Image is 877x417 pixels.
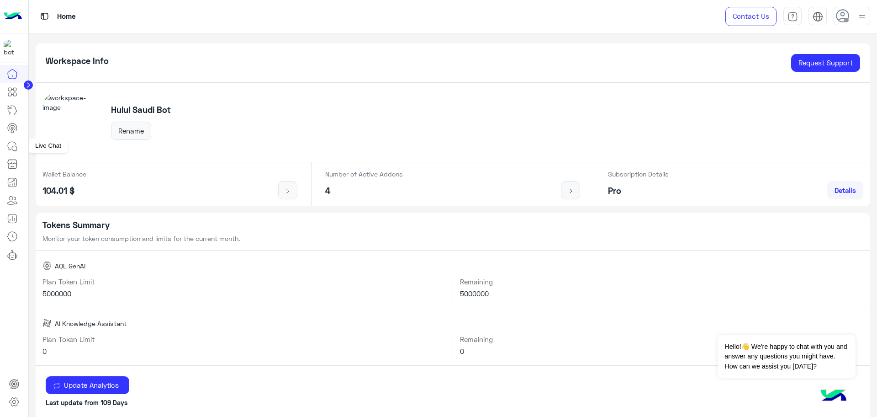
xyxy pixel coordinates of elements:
h5: Tokens Summary [42,220,864,230]
span: Update Analytics [60,381,122,389]
img: workspace-image [42,93,101,151]
h6: 0 [42,347,446,355]
img: AI Knowledge Assistant [42,319,52,328]
img: 114004088273201 [4,40,20,56]
img: profile [856,11,868,22]
h6: 0 [460,347,863,355]
img: update icon [53,382,60,390]
p: Subscription Details [608,169,669,179]
h5: Hulul Saudi Bot [111,105,171,115]
a: Details [827,181,863,199]
img: Logo [4,7,22,26]
h5: 104.01 $ [42,186,86,196]
span: AQL GenAI [55,261,85,271]
a: Request Support [791,54,860,72]
h6: Plan Token Limit [42,335,446,343]
h5: Pro [608,186,669,196]
span: Hello!👋 We're happy to chat with you and answer any questions you might have. How can we assist y... [718,335,855,378]
span: Details [835,186,856,194]
p: Last update from 109 Days [46,398,860,407]
img: icon [565,187,576,195]
h6: 5000000 [42,289,446,298]
div: Live Chat [28,139,68,153]
img: tab [787,11,798,22]
h5: Workspace Info [46,56,109,66]
a: tab [783,7,802,26]
p: Monitor your token consumption and limits for the current month. [42,234,864,243]
img: tab [39,11,50,22]
img: AQL GenAI [42,261,52,270]
h6: Plan Token Limit [42,278,446,286]
span: AI Knowledge Assistant [55,319,127,328]
button: Rename [111,122,151,140]
img: icon [282,187,294,195]
p: Wallet Balance [42,169,86,179]
h6: Remaining [460,278,863,286]
h6: Remaining [460,335,863,343]
h6: 5000000 [460,289,863,298]
p: Number of Active Addons [325,169,403,179]
p: Home [57,11,76,23]
button: Update Analytics [46,376,129,395]
img: tab [813,11,823,22]
img: hulul-logo.png [818,380,850,412]
h5: 4 [325,186,403,196]
a: Contact Us [725,7,777,26]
